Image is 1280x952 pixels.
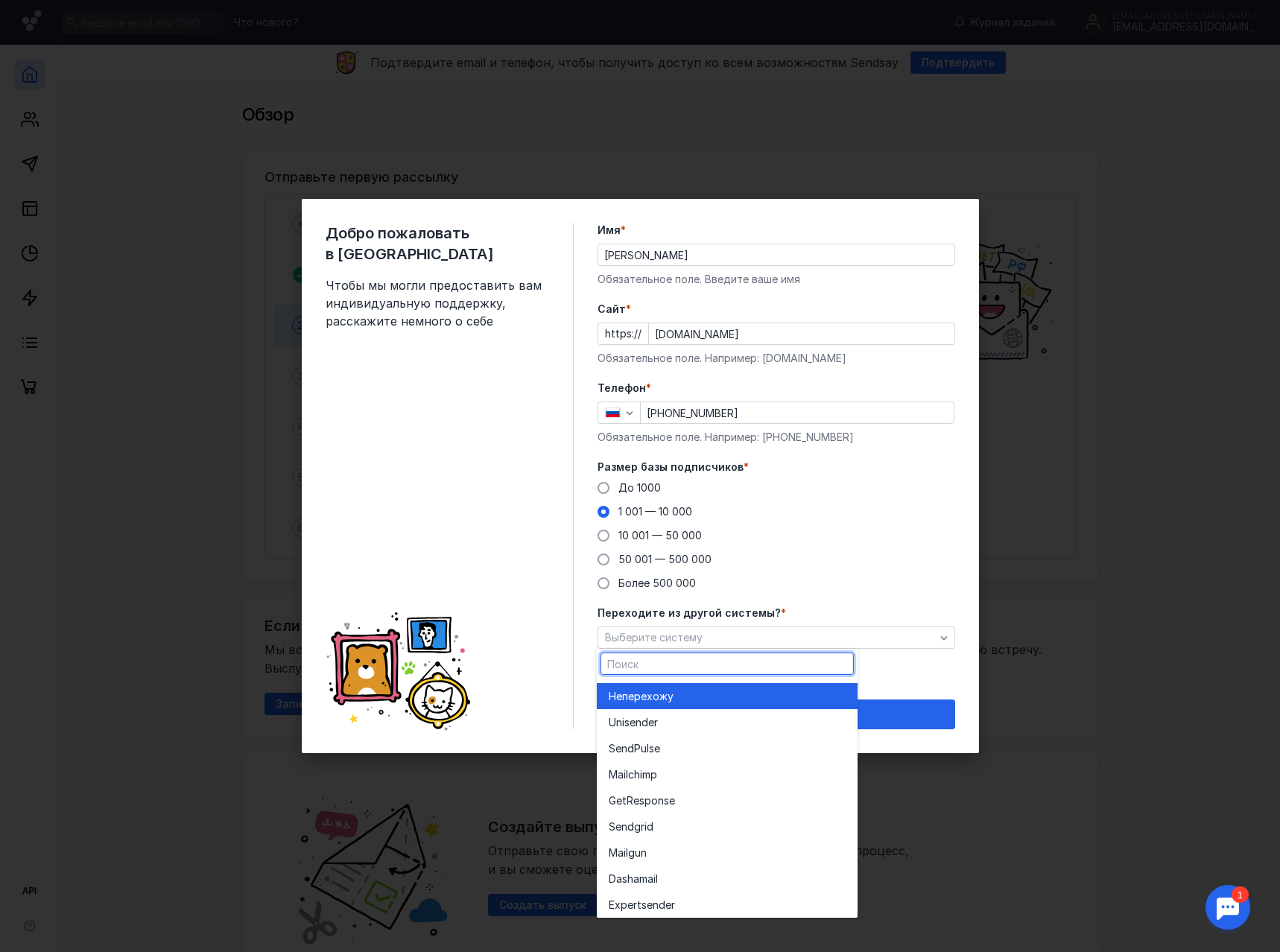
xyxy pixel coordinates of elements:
span: Dashamai [609,872,656,886]
button: Dashamail [597,866,858,892]
div: grid [597,679,858,918]
span: p [650,767,657,782]
span: 50 001 — 500 000 [618,553,712,565]
button: Неперехожу [597,683,858,709]
span: Unisende [609,715,654,730]
span: Ex [609,898,621,913]
div: Обязательное поле. Например: [DOMAIN_NAME] [598,351,955,366]
span: Размер базы подписчиков [598,460,744,475]
span: e [654,741,660,756]
span: l [656,872,658,886]
span: Cайт [598,302,626,317]
span: Более 500 000 [618,577,696,589]
span: SendPuls [609,741,654,756]
span: id [644,819,653,834]
span: Выберите систему [605,631,703,644]
div: Обязательное поле. Введите ваше имя [598,272,955,287]
button: Mailgun [597,840,858,866]
button: Sendgrid [597,813,858,840]
span: Не [609,689,622,704]
span: Mail [609,845,628,860]
span: r [654,715,658,730]
span: etResponse [616,793,675,808]
button: Expertsender [597,892,858,918]
span: Переходите из другой системы? [598,606,781,621]
div: 1 [34,9,51,25]
span: gun [628,845,647,860]
span: перехожу [622,689,674,704]
button: Unisender [597,709,858,735]
span: 1 001 — 10 000 [618,505,692,518]
span: Mailchim [609,767,650,782]
span: pertsender [621,898,675,913]
span: 10 001 — 50 000 [618,529,702,542]
span: Добро пожаловать в [GEOGRAPHIC_DATA] [326,223,549,264]
span: G [609,793,616,808]
div: Обязательное поле. Например: [PHONE_NUMBER] [598,430,955,445]
input: Поиск [601,653,853,674]
button: Mailchimp [597,761,858,787]
button: GetResponse [597,787,858,813]
span: До 1000 [618,481,661,494]
span: Имя [598,223,621,238]
span: Телефон [598,381,646,396]
span: Чтобы мы могли предоставить вам индивидуальную поддержку, расскажите немного о себе [326,276,549,330]
span: Sendgr [609,819,644,834]
button: Выберите систему [598,626,955,649]
button: SendPulse [597,735,858,761]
